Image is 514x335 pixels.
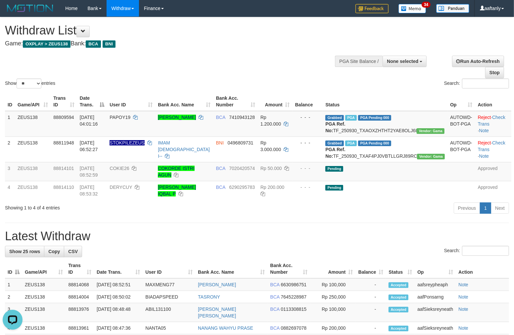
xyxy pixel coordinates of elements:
[5,3,55,13] img: MOTION_logo.png
[5,40,336,47] h4: Game: Bank:
[94,322,143,334] td: [DATE] 08:47:36
[475,92,511,111] th: Action
[454,202,480,214] a: Previous
[94,259,143,278] th: Date Trans.: activate to sort column ascending
[270,294,280,300] span: BCA
[22,322,66,334] td: ZEUS138
[422,2,431,8] span: 34
[325,121,345,133] b: PGA Ref. No:
[415,303,456,322] td: aafSieksreyneath
[229,115,255,120] span: Copy 7410943128 to clipboard
[281,307,306,312] span: Copy 0113308815 to clipboard
[485,67,504,78] a: Stop
[15,111,51,137] td: ZEUS138
[216,185,225,190] span: BCA
[5,230,509,243] h1: Latest Withdraw
[479,128,489,133] a: Note
[155,92,213,111] th: Bank Acc. Name: activate to sort column ascending
[345,115,357,121] span: Marked by aaftanly
[143,322,195,334] td: NANTA05
[415,322,456,334] td: aafSieksreyneath
[444,246,509,256] label: Search:
[323,92,447,111] th: Status
[5,291,22,303] td: 2
[86,40,101,48] span: BCA
[53,115,74,120] span: 88809594
[66,303,94,322] td: 88813976
[436,4,469,13] img: panduan.png
[158,185,196,196] a: [PERSON_NAME] IQBAL P
[66,291,94,303] td: 88814004
[216,166,225,171] span: BCA
[80,185,98,196] span: [DATE] 08:53:32
[417,154,445,159] span: Vendor URL: https://trx31.1velocity.biz
[258,92,293,111] th: Amount: activate to sort column ascending
[325,115,344,121] span: Grabbed
[5,92,15,111] th: ID
[103,40,116,48] span: BNI
[417,128,444,134] span: Vendor URL: https://trx31.1velocity.biz
[107,92,155,111] th: User ID: activate to sort column ascending
[53,185,74,190] span: 88814110
[260,166,282,171] span: Rp 50.000
[325,185,343,191] span: Pending
[355,4,389,13] img: Feedback.jpg
[323,111,447,137] td: TF_250930_TXAOXZHTHT2YAE8OLJ6I
[198,325,253,331] a: NANANG WAHYU PRASE
[295,184,320,191] div: - - -
[281,325,306,331] span: Copy 0882697078 to clipboard
[216,140,224,145] span: BNI
[478,140,491,145] a: Reject
[44,246,64,257] a: Copy
[158,166,194,178] a: COKORDE ISTRI AGUN
[5,162,15,181] td: 3
[143,278,195,291] td: MAXMENG77
[198,307,236,318] a: [PERSON_NAME] [PERSON_NAME]
[295,165,320,172] div: - - -
[268,259,310,278] th: Bank Acc. Number: activate to sort column ascending
[66,259,94,278] th: Trans ID: activate to sort column ascending
[310,259,356,278] th: Amount: activate to sort column ascending
[310,291,356,303] td: Rp 250,000
[458,282,468,287] a: Note
[3,3,23,23] button: Open LiveChat chat widget
[415,278,456,291] td: aafsreypheaph
[143,291,195,303] td: BIADAPSPEED
[66,322,94,334] td: 88813961
[475,111,511,137] td: · ·
[478,140,505,152] a: Check Trans
[94,278,143,291] td: [DATE] 08:52:51
[15,162,51,181] td: ZEUS138
[398,4,426,13] img: Button%20Memo.svg
[491,202,509,214] a: Next
[94,291,143,303] td: [DATE] 08:50:02
[356,259,386,278] th: Balance: activate to sort column ascending
[325,166,343,172] span: Pending
[462,246,509,256] input: Search:
[15,137,51,162] td: ZEUS138
[444,79,509,88] label: Search:
[475,137,511,162] td: · ·
[110,166,129,171] span: COKIE26
[53,166,74,171] span: 88814101
[310,303,356,322] td: Rp 100,000
[479,153,489,159] a: Note
[281,282,306,287] span: Copy 6630986751 to clipboard
[310,322,356,334] td: Rp 200,000
[213,92,258,111] th: Bank Acc. Number: activate to sort column ascending
[415,259,456,278] th: Op: activate to sort column ascending
[295,114,320,121] div: - - -
[198,294,220,300] a: TASRONY
[260,115,281,127] span: Rp 1.200.000
[195,259,267,278] th: Bank Acc. Name: activate to sort column ascending
[480,202,491,214] a: 1
[475,181,511,200] td: Approved
[310,278,356,291] td: Rp 100,000
[17,79,41,88] select: Showentries
[5,79,55,88] label: Show entries
[356,291,386,303] td: -
[66,278,94,291] td: 88814068
[389,295,408,300] span: Accepted
[478,115,491,120] a: Reject
[383,56,427,67] button: None selected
